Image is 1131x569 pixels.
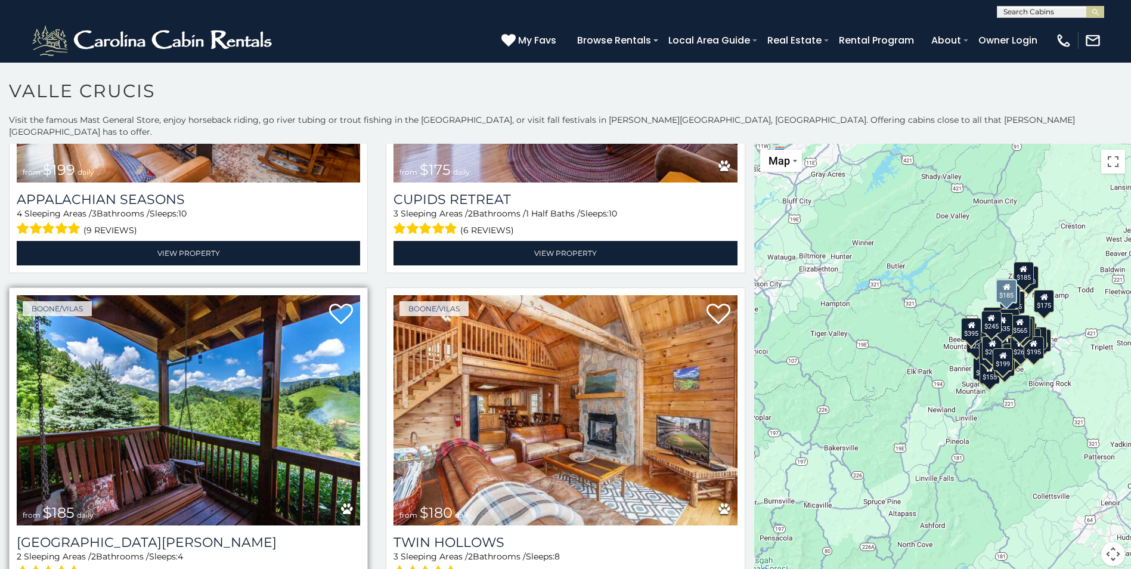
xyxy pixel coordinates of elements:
span: daily [77,511,94,519]
span: $199 [43,161,75,178]
span: 1 Half Baths / [526,208,580,219]
button: Change map style [760,150,802,172]
div: $180 [1027,327,1047,350]
div: $155 [980,361,1000,384]
a: About [925,30,967,51]
span: 2 [468,208,473,219]
div: $635 [993,313,1013,336]
a: Mountain Meadows from $185 daily [17,295,360,525]
div: $300 [973,357,993,380]
a: Local Area Guide [662,30,756,51]
h3: Mountain Meadows [17,534,360,551]
div: $185 [1014,262,1034,284]
a: Twin Hollows from $180 daily [393,295,737,525]
span: 10 [609,208,617,219]
img: mail-regular-white.png [1084,32,1101,49]
a: Rental Program [833,30,920,51]
div: Sleeping Areas / Bathrooms / Sleeps: [17,208,360,238]
span: from [399,168,417,177]
span: 10 [178,208,187,219]
div: $180 [996,279,1016,301]
button: Map camera controls [1101,542,1125,566]
button: Toggle fullscreen view [1101,150,1125,174]
span: from [23,168,41,177]
span: $180 [420,504,453,521]
span: $185 [43,504,75,521]
div: $200 [1018,266,1038,289]
a: Real Estate [761,30,828,51]
a: My Favs [501,33,559,48]
span: (6 reviews) [460,222,514,238]
div: $170 [999,309,1020,332]
a: Add to favorites [329,302,353,327]
span: 2 [91,551,96,562]
span: 2 [17,551,21,562]
img: Twin Hollows [393,295,737,525]
div: $349 [1013,318,1033,341]
div: $235 [966,330,987,353]
a: View Property [17,241,360,265]
a: Twin Hollows [393,534,737,551]
span: 3 [393,551,398,562]
a: Appalachian Seasons [17,191,360,208]
div: $565 [1010,315,1030,338]
span: Map [769,154,790,167]
div: $155 [1005,291,1025,314]
div: $195 [1024,336,1044,359]
a: Owner Login [972,30,1043,51]
img: phone-regular-white.png [1055,32,1072,49]
span: (9 reviews) [83,222,137,238]
a: Add to favorites [707,302,730,327]
div: $200 [982,336,1002,359]
div: $305 [983,307,1003,330]
span: $175 [420,161,451,178]
span: My Favs [518,33,556,48]
span: 4 [178,551,183,562]
a: Browse Rentals [571,30,657,51]
a: Cupids Retreat [393,191,737,208]
img: Mountain Meadows [17,295,360,525]
a: Boone/Vilas [23,301,92,316]
div: $245 [981,311,1002,333]
span: 3 [393,208,398,219]
span: 2 [468,551,473,562]
div: Sleeping Areas / Bathrooms / Sleeps: [393,208,737,238]
span: 8 [554,551,560,562]
span: daily [78,168,94,177]
div: $195 [994,354,1014,376]
span: daily [455,511,472,519]
img: White-1-2.png [30,23,277,58]
a: Boone/Vilas [399,301,469,316]
div: $185 [996,279,1017,303]
div: $260 [1011,336,1031,359]
span: 4 [17,208,22,219]
div: $275 [979,342,999,364]
span: daily [453,168,470,177]
div: $190 [1015,316,1035,339]
div: $199 [993,348,1013,371]
div: $395 [961,318,981,341]
a: View Property [393,241,737,265]
div: $175 [1034,290,1054,313]
a: [GEOGRAPHIC_DATA][PERSON_NAME] [17,534,360,551]
span: 3 [92,208,97,219]
span: from [23,511,41,519]
span: from [399,511,417,519]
